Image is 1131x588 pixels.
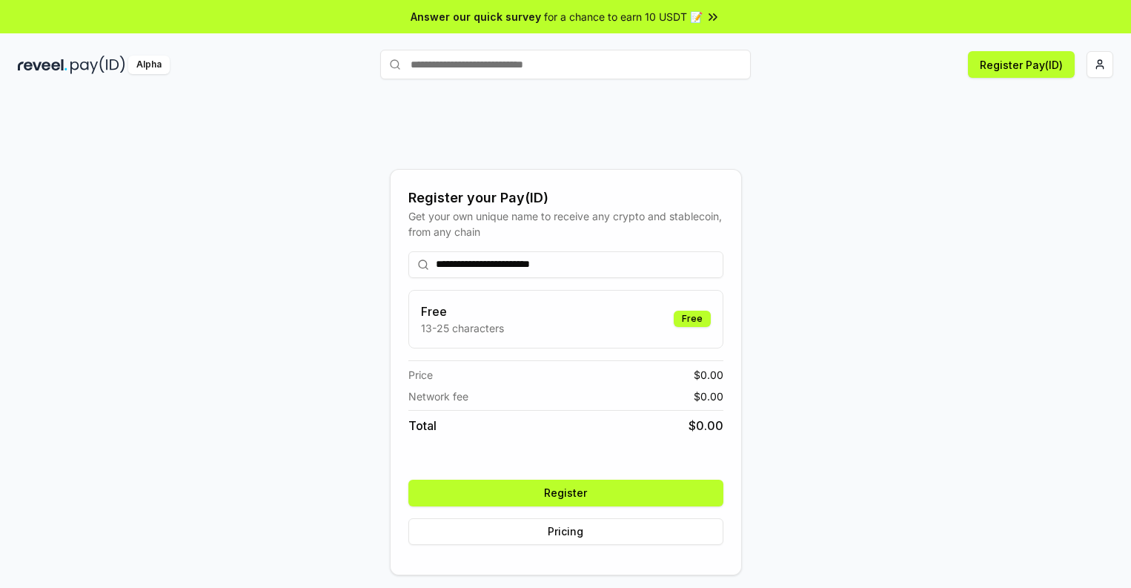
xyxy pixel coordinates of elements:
[411,9,541,24] span: Answer our quick survey
[18,56,67,74] img: reveel_dark
[408,389,468,404] span: Network fee
[421,320,504,336] p: 13-25 characters
[408,208,723,240] div: Get your own unique name to receive any crypto and stablecoin, from any chain
[689,417,723,435] span: $ 0.00
[421,303,504,320] h3: Free
[694,389,723,404] span: $ 0.00
[408,367,433,383] span: Price
[70,56,125,74] img: pay_id
[408,188,723,208] div: Register your Pay(ID)
[674,311,711,327] div: Free
[408,480,723,506] button: Register
[694,367,723,383] span: $ 0.00
[968,51,1075,78] button: Register Pay(ID)
[128,56,170,74] div: Alpha
[408,417,437,435] span: Total
[544,9,703,24] span: for a chance to earn 10 USDT 📝
[408,518,723,545] button: Pricing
